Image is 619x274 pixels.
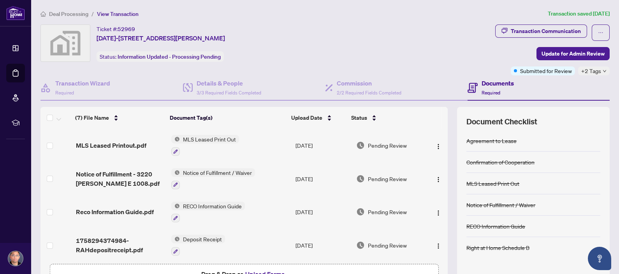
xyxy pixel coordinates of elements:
span: Status [351,113,367,122]
button: Status IconNotice of Fulfillment / Waiver [171,168,255,189]
img: Logo [435,143,441,150]
td: [DATE] [292,229,353,262]
div: Confirmation of Cooperation [466,158,535,166]
td: [DATE] [292,129,353,162]
button: Status IconDeposit Receipt [171,235,225,256]
img: Status Icon [171,235,180,243]
span: RECO Information Guide [180,202,245,210]
span: Upload Date [291,113,322,122]
button: Status IconMLS Leased Print Out [171,135,239,156]
h4: Commission [337,79,401,88]
span: Notice of Fulfillment / Waiver [180,168,255,177]
div: Notice of Fulfillment / Waiver [466,201,535,209]
img: Document Status [356,141,365,150]
span: 52969 [118,26,135,33]
span: Required [482,90,500,96]
div: Transaction Communication [511,25,581,37]
img: Logo [435,243,441,249]
button: Transaction Communication [495,24,587,38]
div: Agreement to Lease [466,136,517,145]
div: RECO Information Guide [466,222,525,230]
th: (7) File Name [72,107,166,129]
span: Document Checklist [466,116,537,127]
span: Reco Information Guide.pdf [76,207,154,216]
h4: Transaction Wizard [55,79,110,88]
span: Deposit Receipt [180,235,225,243]
img: svg%3e [41,25,90,61]
span: 2/2 Required Fields Completed [337,90,401,96]
img: Status Icon [171,168,180,177]
img: Document Status [356,241,365,250]
span: Pending Review [368,241,407,250]
img: Status Icon [171,135,180,143]
span: Pending Review [368,141,407,150]
span: Deal Processing [49,10,88,17]
span: Notice of Fulfillment - 3220 [PERSON_NAME] E 1008.pdf [76,169,165,188]
img: Logo [435,210,441,216]
span: +2 Tags [581,66,601,75]
span: Pending Review [368,175,407,183]
span: Information Updated - Processing Pending [118,53,221,60]
th: Status [348,107,421,129]
td: [DATE] [292,195,353,229]
h4: Documents [482,79,514,88]
div: Right at Home Schedule B [466,243,529,252]
span: down [603,69,607,73]
li: / [91,9,94,18]
img: Document Status [356,175,365,183]
span: Submitted for Review [520,66,572,75]
img: Document Status [356,208,365,216]
button: Update for Admin Review [536,47,610,60]
span: [DATE]-[STREET_ADDRESS][PERSON_NAME] [97,33,225,43]
article: Transaction saved [DATE] [548,9,610,18]
button: Logo [432,139,445,152]
span: MLS Leased Print Out [180,135,239,143]
img: Profile Icon [8,251,23,266]
span: 3/3 Required Fields Completed [197,90,261,96]
span: Update for Admin Review [542,47,605,60]
img: Status Icon [171,202,180,210]
button: Status IconRECO Information Guide [171,202,245,223]
span: MLS Leased Printout.pdf [76,141,146,150]
button: Logo [432,173,445,185]
th: Document Tag(s) [167,107,288,129]
button: Logo [432,206,445,218]
img: logo [6,6,25,20]
span: View Transaction [97,10,139,17]
img: Logo [435,176,441,183]
span: Required [55,90,74,96]
h4: Details & People [197,79,261,88]
div: Ticket #: [97,24,135,33]
span: 1758294374984-RAHdepositreceipt.pdf [76,236,165,255]
th: Upload Date [288,107,348,129]
span: ellipsis [598,30,603,35]
td: [DATE] [292,162,353,195]
button: Open asap [588,247,611,270]
div: Status: [97,51,224,62]
button: Logo [432,239,445,251]
div: MLS Leased Print Out [466,179,519,188]
span: Pending Review [368,208,407,216]
span: home [40,11,46,17]
span: (7) File Name [75,113,109,122]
